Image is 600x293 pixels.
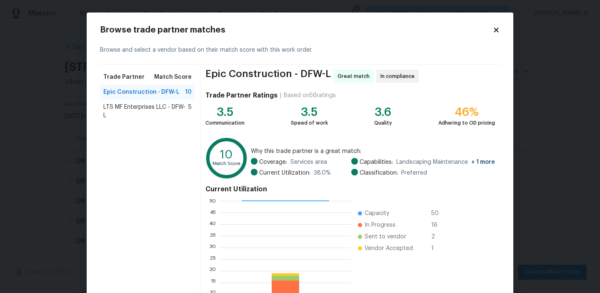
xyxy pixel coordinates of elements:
[212,161,240,166] text: Match Score
[360,158,393,166] span: Capabilities:
[431,221,445,229] span: 16
[211,280,216,285] text: 15
[431,233,445,241] span: 2
[471,159,495,165] span: + 1 more
[374,119,392,127] div: Quality
[220,149,233,160] text: 10
[365,209,389,218] span: Capacity
[210,233,216,238] text: 35
[380,72,418,80] span: In compliance
[401,169,427,177] span: Preferred
[277,91,284,100] div: |
[337,72,373,80] span: Great match
[205,70,331,83] span: Epic Construction - DFW-L
[209,222,216,227] text: 40
[438,108,495,116] div: 46%
[209,268,216,273] text: 20
[209,198,216,203] text: 50
[209,245,216,250] text: 30
[100,26,492,34] h2: Browse trade partner matches
[205,91,277,100] h4: Trade Partner Ratings
[185,88,192,96] span: 10
[100,36,500,65] div: Browse and select a vendor based on their match score with this work order.
[210,210,216,215] text: 45
[396,158,495,166] span: Landscaping Maintenance
[103,73,145,81] span: Trade Partner
[259,158,287,166] span: Coverage:
[259,169,310,177] span: Current Utilization:
[314,169,331,177] span: 38.0 %
[365,244,413,253] span: Vendor Accepted
[360,169,398,177] span: Classification:
[431,209,445,218] span: 50
[103,88,180,96] span: Epic Construction - DFW-L
[188,103,192,120] span: 5
[205,185,495,193] h4: Current Utilization
[291,108,328,116] div: 3.5
[438,119,495,127] div: Adhering to OD pricing
[431,244,445,253] span: 1
[205,119,245,127] div: Communication
[365,233,406,241] span: Sent to vendor
[154,73,192,81] span: Match Score
[290,158,327,166] span: Services area
[365,221,395,229] span: In Progress
[210,257,216,262] text: 25
[251,147,495,155] span: Why this trade partner is a great match:
[284,91,336,100] div: Based on 56 ratings
[205,108,245,116] div: 3.5
[103,103,188,120] span: LTS MF Enterprises LLC - DFW-L
[374,108,392,116] div: 3.6
[291,119,328,127] div: Speed of work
